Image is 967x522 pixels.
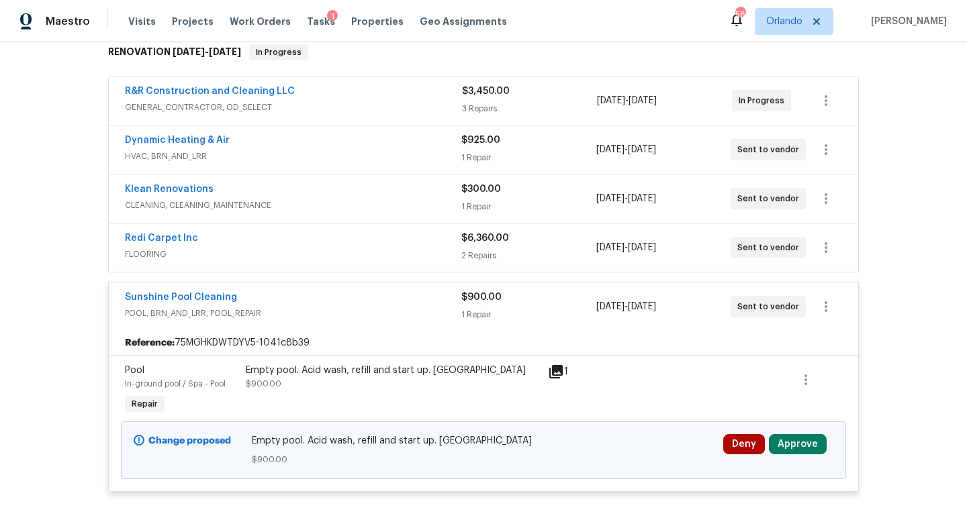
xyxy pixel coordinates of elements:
[461,200,596,213] div: 1 Repair
[125,136,230,145] a: Dynamic Heating & Air
[125,380,226,388] span: In-ground pool / Spa - Pool
[548,364,600,380] div: 1
[596,302,625,311] span: [DATE]
[230,15,291,28] span: Work Orders
[461,249,596,262] div: 2 Repairs
[461,233,509,243] span: $6,360.00
[596,143,656,156] span: -
[628,194,656,203] span: [DATE]
[173,47,241,56] span: -
[737,241,804,254] span: Sent to vendor
[246,364,540,377] div: Empty pool. Acid wash, refill and start up. [GEOGRAPHIC_DATA]
[125,336,175,350] b: Reference:
[628,145,656,154] span: [DATE]
[125,185,214,194] a: Klean Renovations
[597,96,625,105] span: [DATE]
[737,192,804,205] span: Sent to vendor
[739,94,790,107] span: In Progress
[209,47,241,56] span: [DATE]
[125,307,461,320] span: POOL, BRN_AND_LRR, POOL_REPAIR
[597,94,657,107] span: -
[596,300,656,313] span: -
[462,102,597,115] div: 3 Repairs
[172,15,214,28] span: Projects
[737,143,804,156] span: Sent to vendor
[125,293,237,302] a: Sunshine Pool Cleaning
[252,434,716,448] span: Empty pool. Acid wash, refill and start up. [GEOGRAPHIC_DATA]
[766,15,802,28] span: Orlando
[596,241,656,254] span: -
[462,87,510,96] span: $3,450.00
[596,145,625,154] span: [DATE]
[125,150,461,163] span: HVAC, BRN_AND_LRR
[173,47,205,56] span: [DATE]
[109,331,858,355] div: 75MGHKDWTDYV5-1041c8b39
[126,397,163,411] span: Repair
[461,185,501,194] span: $300.00
[125,248,461,261] span: FLOORING
[148,436,231,446] b: Change proposed
[46,15,90,28] span: Maestro
[866,15,947,28] span: [PERSON_NAME]
[125,199,461,212] span: CLEANING, CLEANING_MAINTENANCE
[735,8,745,21] div: 56
[125,366,144,375] span: Pool
[628,243,656,252] span: [DATE]
[250,46,307,59] span: In Progress
[769,434,827,454] button: Approve
[125,101,462,114] span: GENERAL_CONTRACTOR, OD_SELECT
[108,44,241,60] h6: RENOVATION
[461,136,500,145] span: $925.00
[125,233,198,243] a: Redi Carpet Inc
[596,194,625,203] span: [DATE]
[461,308,596,321] div: 1 Repair
[307,17,335,26] span: Tasks
[723,434,765,454] button: Deny
[596,192,656,205] span: -
[128,15,156,28] span: Visits
[351,15,404,28] span: Properties
[461,151,596,164] div: 1 Repair
[629,96,657,105] span: [DATE]
[596,243,625,252] span: [DATE]
[252,453,716,466] span: $900.00
[420,15,507,28] span: Geo Assignments
[628,302,656,311] span: [DATE]
[327,10,338,23] div: 1
[737,300,804,313] span: Sent to vendor
[246,380,281,388] span: $900.00
[461,293,502,302] span: $900.00
[125,87,295,96] a: R&R Construction and Cleaning LLC
[104,31,863,74] div: RENOVATION [DATE]-[DATE]In Progress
